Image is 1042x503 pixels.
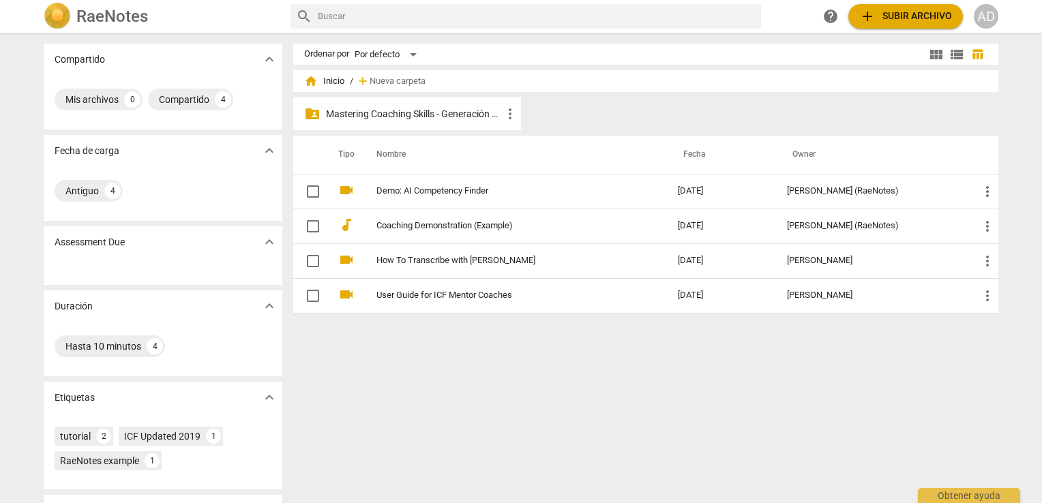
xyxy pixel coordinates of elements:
[261,234,278,250] span: expand_more
[502,106,518,122] span: more_vert
[818,4,843,29] a: Obtener ayuda
[327,136,360,174] th: Tipo
[926,44,947,65] button: Cuadrícula
[65,339,141,353] div: Hasta 10 minutos
[338,251,355,268] span: videocam
[259,49,280,70] button: Mostrar más
[667,209,777,243] td: [DATE]
[259,296,280,316] button: Mostrar más
[350,76,353,87] span: /
[338,217,355,233] span: audiotrack
[159,93,209,106] div: Compartido
[667,243,777,278] td: [DATE]
[848,4,963,29] button: Subir
[55,52,105,67] p: Compartido
[370,76,426,87] span: Nueva carpeta
[979,183,996,200] span: more_vert
[60,429,91,443] div: tutorial
[360,136,667,174] th: Nombre
[44,3,280,30] a: LogoRaeNotes
[304,49,349,59] div: Ordenar por
[787,290,957,301] div: [PERSON_NAME]
[104,183,121,199] div: 4
[376,290,629,301] a: User Guide for ICF Mentor Coaches
[318,5,756,27] input: Buscar
[65,93,119,106] div: Mis archivos
[206,429,221,444] div: 1
[261,389,278,406] span: expand_more
[55,235,125,249] p: Assessment Due
[55,391,95,405] p: Etiquetas
[822,8,839,25] span: help
[971,48,984,61] span: table_chart
[356,74,370,88] span: add
[787,256,957,266] div: [PERSON_NAME]
[787,186,957,196] div: [PERSON_NAME] (RaeNotes)
[979,253,996,269] span: more_vert
[979,218,996,234] span: more_vert
[918,488,1020,503] div: Obtener ayuda
[55,144,119,158] p: Fecha de carga
[259,232,280,252] button: Mostrar más
[44,3,71,30] img: Logo
[296,8,312,25] span: search
[96,429,111,444] div: 2
[376,221,629,231] a: Coaching Demonstration (Example)
[60,454,139,468] div: RaeNotes example
[947,44,967,65] button: Lista
[124,429,200,443] div: ICF Updated 2019
[326,107,502,121] p: Mastering Coaching Skills - Generación 32
[667,136,777,174] th: Fecha
[76,7,148,26] h2: RaeNotes
[967,44,987,65] button: Tabla
[338,182,355,198] span: videocam
[949,46,965,63] span: view_list
[304,74,318,88] span: home
[124,91,140,108] div: 0
[261,142,278,159] span: expand_more
[776,136,968,174] th: Owner
[859,8,952,25] span: Subir archivo
[261,51,278,67] span: expand_more
[928,46,944,63] span: view_module
[376,186,629,196] a: Demo: AI Competency Finder
[667,278,777,313] td: [DATE]
[65,184,99,198] div: Antiguo
[259,140,280,161] button: Mostrar más
[259,387,280,408] button: Mostrar más
[974,4,998,29] button: AD
[215,91,231,108] div: 4
[667,174,777,209] td: [DATE]
[859,8,876,25] span: add
[55,299,93,314] p: Duración
[979,288,996,304] span: more_vert
[304,74,344,88] span: Inicio
[261,298,278,314] span: expand_more
[147,338,163,354] div: 4
[304,106,321,122] span: folder_shared
[355,44,421,65] div: Por defecto
[145,453,160,468] div: 1
[787,221,957,231] div: [PERSON_NAME] (RaeNotes)
[338,286,355,303] span: videocam
[376,256,629,266] a: How To Transcribe with [PERSON_NAME]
